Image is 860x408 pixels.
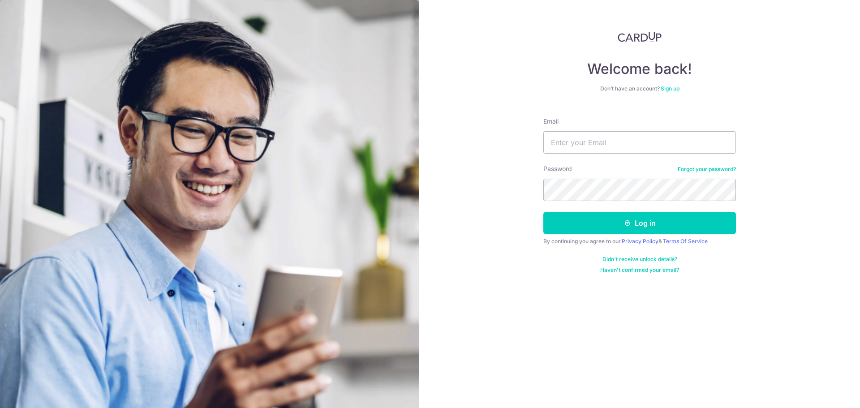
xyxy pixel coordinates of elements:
[543,117,559,126] label: Email
[543,85,736,92] div: Don’t have an account?
[543,212,736,234] button: Log in
[602,256,677,263] a: Didn't receive unlock details?
[663,238,708,245] a: Terms Of Service
[661,85,679,92] a: Sign up
[600,266,679,274] a: Haven't confirmed your email?
[622,238,658,245] a: Privacy Policy
[618,31,662,42] img: CardUp Logo
[543,60,736,78] h4: Welcome back!
[543,238,736,245] div: By continuing you agree to our &
[543,164,572,173] label: Password
[543,131,736,154] input: Enter your Email
[678,166,736,173] a: Forgot your password?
